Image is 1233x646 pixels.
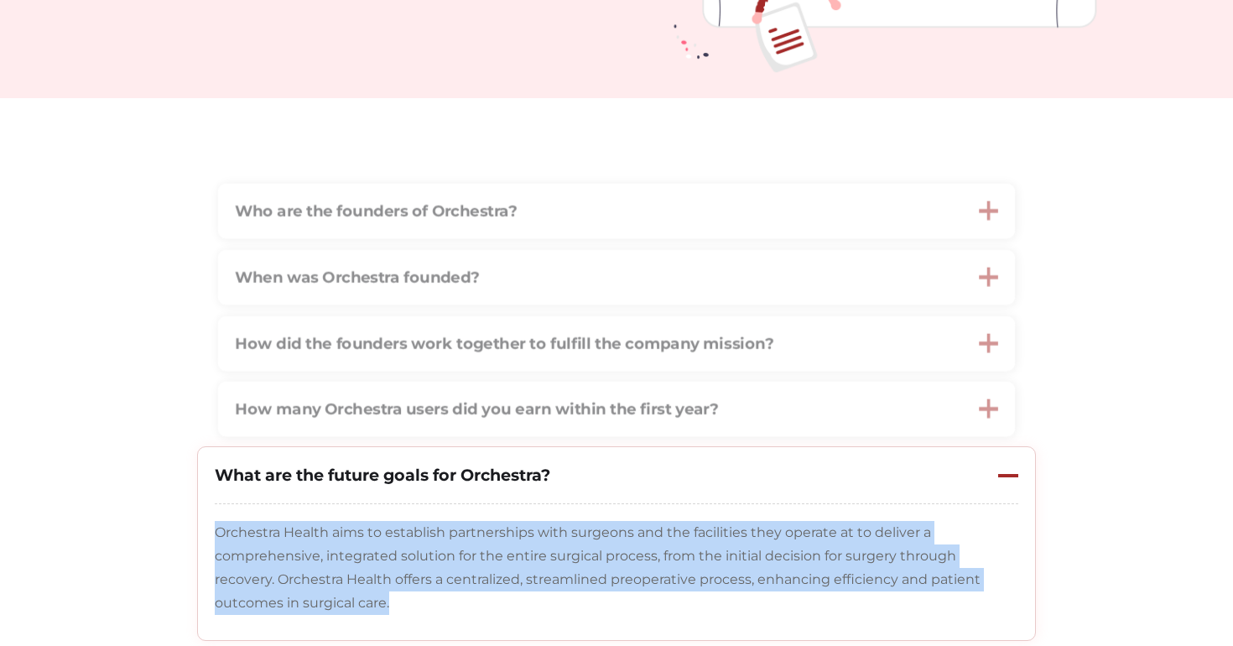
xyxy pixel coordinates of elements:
strong: How did the founders work together to fulfill the company mission? [235,333,773,352]
strong: Who are the founders of Orchestra? [235,201,517,220]
strong: How many Orchestra users did you earn within the first year? [235,399,719,419]
strong: What are the future goals for Orchestra? [215,465,550,485]
p: Orchestra Health aims to establish partnerships with surgeons and the facilities they operate at ... [215,521,1018,615]
strong: When was Orchestra founded? [235,267,480,286]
